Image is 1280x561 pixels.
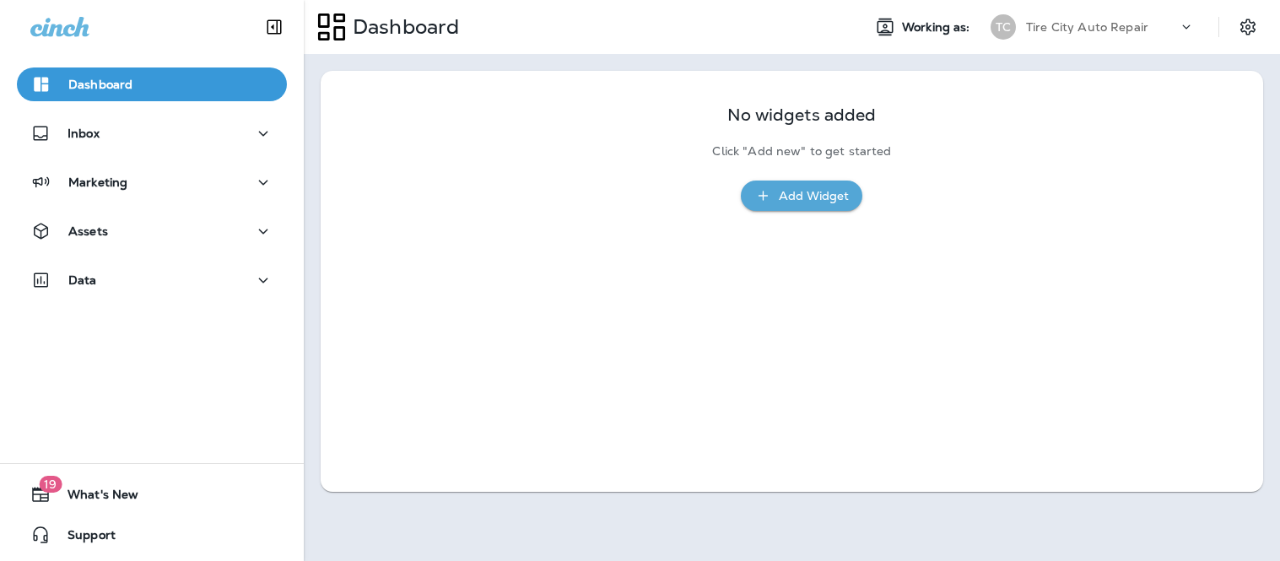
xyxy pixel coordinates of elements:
[779,186,849,207] div: Add Widget
[17,116,287,150] button: Inbox
[712,144,891,159] p: Click "Add new" to get started
[68,273,97,287] p: Data
[1233,12,1263,42] button: Settings
[741,181,862,212] button: Add Widget
[68,127,100,140] p: Inbox
[39,476,62,493] span: 19
[51,528,116,548] span: Support
[68,224,108,238] p: Assets
[51,488,138,508] span: What's New
[346,14,459,40] p: Dashboard
[17,477,287,511] button: 19What's New
[251,10,298,44] button: Collapse Sidebar
[68,175,127,189] p: Marketing
[17,165,287,199] button: Marketing
[727,108,876,122] p: No widgets added
[902,20,974,35] span: Working as:
[17,67,287,101] button: Dashboard
[991,14,1016,40] div: TC
[17,263,287,297] button: Data
[1026,20,1148,34] p: Tire City Auto Repair
[17,518,287,552] button: Support
[68,78,132,91] p: Dashboard
[17,214,287,248] button: Assets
